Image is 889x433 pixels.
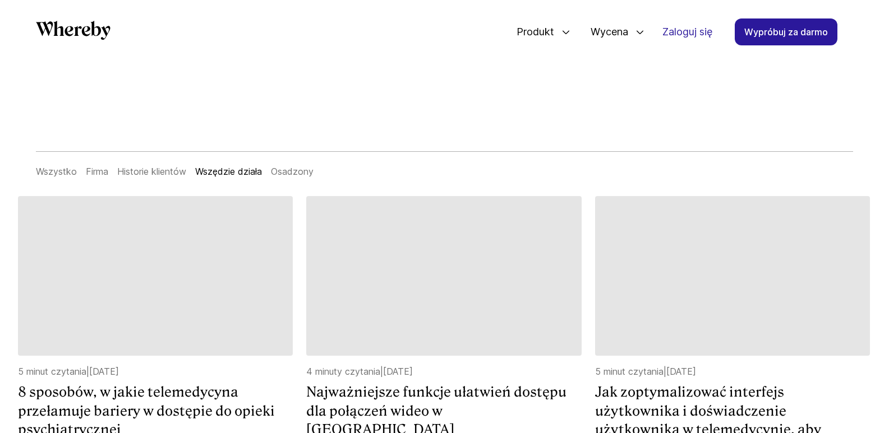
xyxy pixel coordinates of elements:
a: Historie klientów [117,166,186,177]
a: Wszystko [36,166,77,177]
font: 5 minut czytania [18,366,86,377]
font: Wypróbuj za darmo [744,26,828,38]
font: [DATE] [666,366,696,377]
font: | [86,366,89,377]
a: Za pomocą którego [36,21,110,44]
font: | [664,366,666,377]
a: Zaloguj się [653,19,721,45]
font: Zaloguj się [662,26,712,38]
font: 4 minuty czytania [306,366,380,377]
a: Firma [86,166,108,177]
font: [DATE] [89,366,119,377]
font: 5 minut czytania [595,366,664,377]
a: Wypróbuj za darmo [735,18,837,45]
svg: Za pomocą którego [36,21,110,40]
a: Wszędzie działa [195,166,262,177]
font: Wycena [591,26,628,38]
font: Produkt [517,26,554,38]
font: [DATE] [383,366,413,377]
font: | [380,366,383,377]
a: Osadzony [271,166,314,177]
